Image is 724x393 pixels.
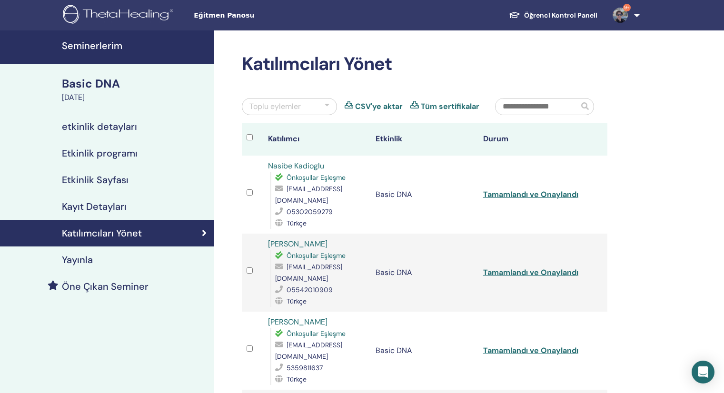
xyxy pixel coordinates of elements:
a: Tamamlandı ve Onaylandı [483,189,578,199]
a: [PERSON_NAME] [268,317,327,327]
a: Nasibe Kadioglu [268,161,324,171]
a: [PERSON_NAME] [268,239,327,249]
h4: Seminerlerim [62,40,208,51]
th: Etkinlik [371,123,478,156]
a: Tüm sertifikalar [421,101,479,112]
div: Open Intercom Messenger [692,361,714,383]
h4: Etkinlik programı [62,147,138,159]
span: 05542010909 [287,285,333,294]
td: Basic DNA [371,312,478,390]
h4: Katılımcıları Yönet [62,227,142,239]
span: 5359811637 [287,364,323,372]
a: Basic DNA[DATE] [56,76,214,103]
span: [EMAIL_ADDRESS][DOMAIN_NAME] [275,263,342,283]
span: 05302059279 [287,207,333,216]
th: Durum [478,123,586,156]
div: Basic DNA [62,76,208,92]
span: Eğitmen Panosu [194,10,337,20]
a: Tamamlandı ve Onaylandı [483,267,578,277]
span: Önkoşullar Eşleşme [287,251,346,260]
td: Basic DNA [371,234,478,312]
h4: Etkinlik Sayfası [62,174,129,186]
a: Tamamlandı ve Onaylandı [483,345,578,355]
h2: Katılımcıları Yönet [242,53,607,75]
img: logo.png [63,5,177,26]
img: default.jpg [613,8,628,23]
span: Önkoşullar Eşleşme [287,329,346,338]
span: Önkoşullar Eşleşme [287,173,346,182]
span: Türkçe [287,219,307,227]
td: Basic DNA [371,156,478,234]
th: Katılımcı [263,123,371,156]
span: 9+ [623,4,631,11]
div: [DATE] [62,92,208,103]
a: CSV'ye aktar [355,101,403,112]
h4: Yayınla [62,254,93,265]
img: graduation-cap-white.svg [509,11,520,19]
span: Türkçe [287,375,307,383]
div: Toplu eylemler [249,101,301,112]
h4: Öne Çıkan Seminer [62,281,149,292]
span: [EMAIL_ADDRESS][DOMAIN_NAME] [275,341,342,361]
a: Öğrenci Kontrol Paneli [501,7,605,24]
h4: etkinlik detayları [62,121,137,132]
span: Türkçe [287,297,307,305]
span: [EMAIL_ADDRESS][DOMAIN_NAME] [275,185,342,205]
h4: Kayıt Detayları [62,201,127,212]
